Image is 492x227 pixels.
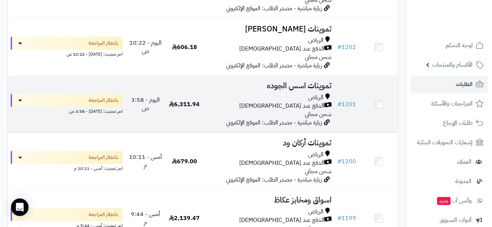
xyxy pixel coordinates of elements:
span: 606.18 [172,43,197,52]
span: جديد [437,197,451,205]
span: الدفع عند [DEMOGRAPHIC_DATA] [239,102,324,110]
span: أمس - 10:11 م [129,153,162,170]
a: المراجعات والأسئلة [411,95,488,112]
span: 2,139.47 [169,214,200,223]
span: الأقسام والمنتجات [432,60,473,70]
span: الدفع عند [DEMOGRAPHIC_DATA] [239,159,324,167]
a: الطلبات [411,75,488,93]
span: العملاء [457,157,471,167]
span: بانتظار المراجعة [89,97,118,104]
a: #1201 [337,100,356,109]
span: إشعارات التحويلات البنكية [417,137,473,148]
span: زيارة مباشرة - مصدر الطلب: الموقع الإلكتروني [226,175,322,184]
span: الدفع عند [DEMOGRAPHIC_DATA] [239,45,324,53]
span: بانتظار المراجعة [89,154,118,161]
span: أدوات التسويق [440,215,471,225]
span: # [337,100,341,109]
span: الرياض [308,150,323,159]
h3: تموينات اسس الجوده [207,82,332,90]
span: المراجعات والأسئلة [431,98,473,109]
a: وآتس آبجديد [411,192,488,209]
span: وآتس آب [436,196,471,206]
h3: تموينات أركان ود [207,139,332,147]
span: لوحة التحكم [445,40,473,51]
span: الطلبات [456,79,473,89]
span: الرياض [308,93,323,102]
div: اخر تحديث: أمس - 10:11 م [11,164,123,172]
span: 6,311.94 [169,100,200,109]
span: الدفع عند [DEMOGRAPHIC_DATA] [239,216,324,224]
a: إشعارات التحويلات البنكية [411,134,488,151]
span: زيارة مباشرة - مصدر الطلب: الموقع الإلكتروني [226,61,322,70]
span: زيارة مباشرة - مصدر الطلب: الموقع الإلكتروني [226,4,322,13]
span: المدونة [455,176,471,186]
img: logo-2.png [442,14,485,30]
a: طلبات الإرجاع [411,114,488,132]
span: شحن مجاني [305,167,332,176]
span: شحن مجاني [305,110,332,119]
span: # [337,43,341,52]
span: الرياض [308,36,323,45]
span: أمس - 9:44 م [131,210,160,227]
a: #1202 [337,43,356,52]
span: # [337,157,341,166]
span: زيارة مباشرة - مصدر الطلب: الموقع الإلكتروني [226,118,322,127]
span: اليوم - 3:58 ص [131,96,160,113]
h3: اسواق ومخابز عكاظ [207,196,332,204]
span: الرياض [308,208,323,216]
a: #1199 [337,214,356,223]
div: اخر تحديث: [DATE] - 10:22 ص [11,50,123,57]
div: Open Intercom Messenger [11,198,29,216]
a: المدونة [411,172,488,190]
a: #1200 [337,157,356,166]
span: شحن مجاني [305,53,332,62]
span: بانتظار المراجعة [89,211,118,218]
a: لوحة التحكم [411,37,488,54]
span: 679.00 [172,157,197,166]
span: اليوم - 10:22 ص [129,38,162,56]
span: طلبات الإرجاع [443,118,473,128]
span: # [337,214,341,223]
h3: تموينات [PERSON_NAME] [207,25,332,33]
span: بانتظار المراجعة [89,40,118,47]
div: اخر تحديث: [DATE] - 3:58 ص [11,107,123,115]
a: العملاء [411,153,488,171]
